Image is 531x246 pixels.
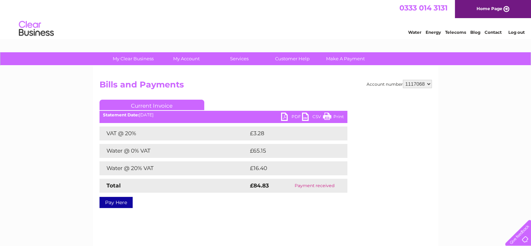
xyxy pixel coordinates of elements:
[323,113,344,123] a: Print
[248,126,331,140] td: £3.28
[99,197,133,208] a: Pay Here
[106,182,121,189] strong: Total
[99,100,204,110] a: Current Invoice
[399,3,448,12] a: 0333 014 3131
[99,161,248,175] td: Water @ 20% VAT
[157,52,215,65] a: My Account
[426,30,441,35] a: Energy
[485,30,502,35] a: Contact
[250,182,269,189] strong: £84.83
[264,52,321,65] a: Customer Help
[211,52,268,65] a: Services
[367,80,432,88] div: Account number
[19,18,54,39] img: logo.png
[281,113,302,123] a: PDF
[99,113,347,117] div: [DATE]
[104,52,162,65] a: My Clear Business
[99,144,248,158] td: Water @ 0% VAT
[99,126,248,140] td: VAT @ 20%
[508,30,524,35] a: Log out
[317,52,374,65] a: Make A Payment
[248,161,333,175] td: £16.40
[99,80,432,93] h2: Bills and Payments
[470,30,480,35] a: Blog
[101,4,431,34] div: Clear Business is a trading name of Verastar Limited (registered in [GEOGRAPHIC_DATA] No. 3667643...
[248,144,332,158] td: £65.15
[282,179,347,193] td: Payment received
[103,112,139,117] b: Statement Date:
[408,30,421,35] a: Water
[302,113,323,123] a: CSV
[445,30,466,35] a: Telecoms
